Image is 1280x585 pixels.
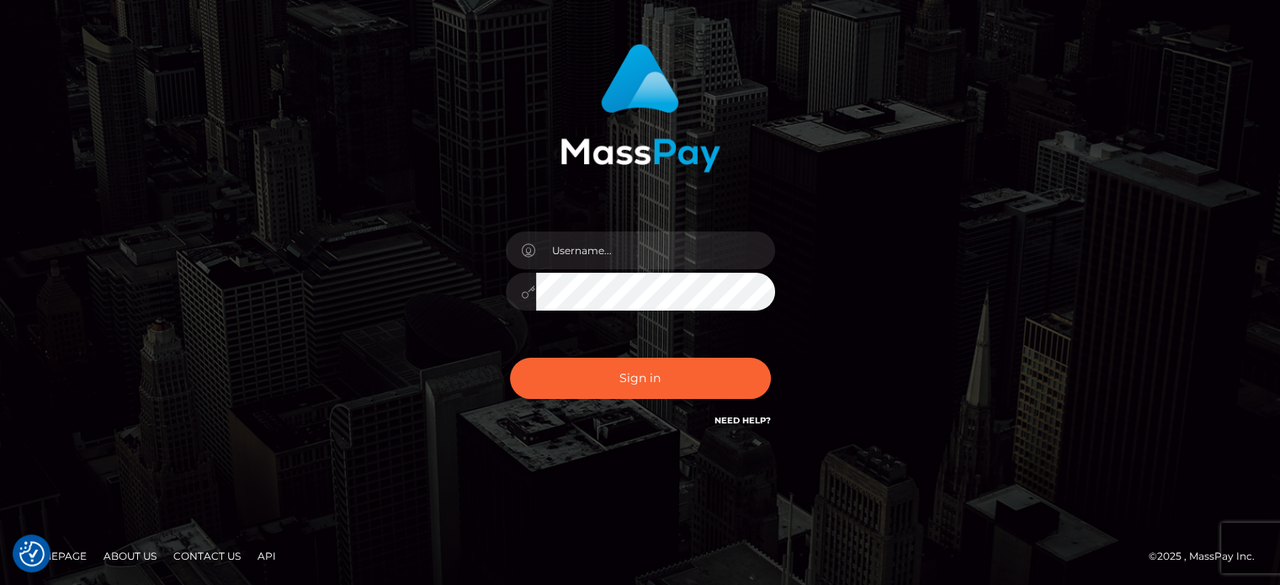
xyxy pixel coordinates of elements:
[510,358,771,399] button: Sign in
[97,543,163,569] a: About Us
[251,543,283,569] a: API
[19,541,45,566] button: Consent Preferences
[560,44,720,173] img: MassPay Login
[19,541,45,566] img: Revisit consent button
[167,543,247,569] a: Contact Us
[19,543,93,569] a: Homepage
[536,231,775,269] input: Username...
[1149,547,1267,566] div: © 2025 , MassPay Inc.
[714,415,771,426] a: Need Help?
